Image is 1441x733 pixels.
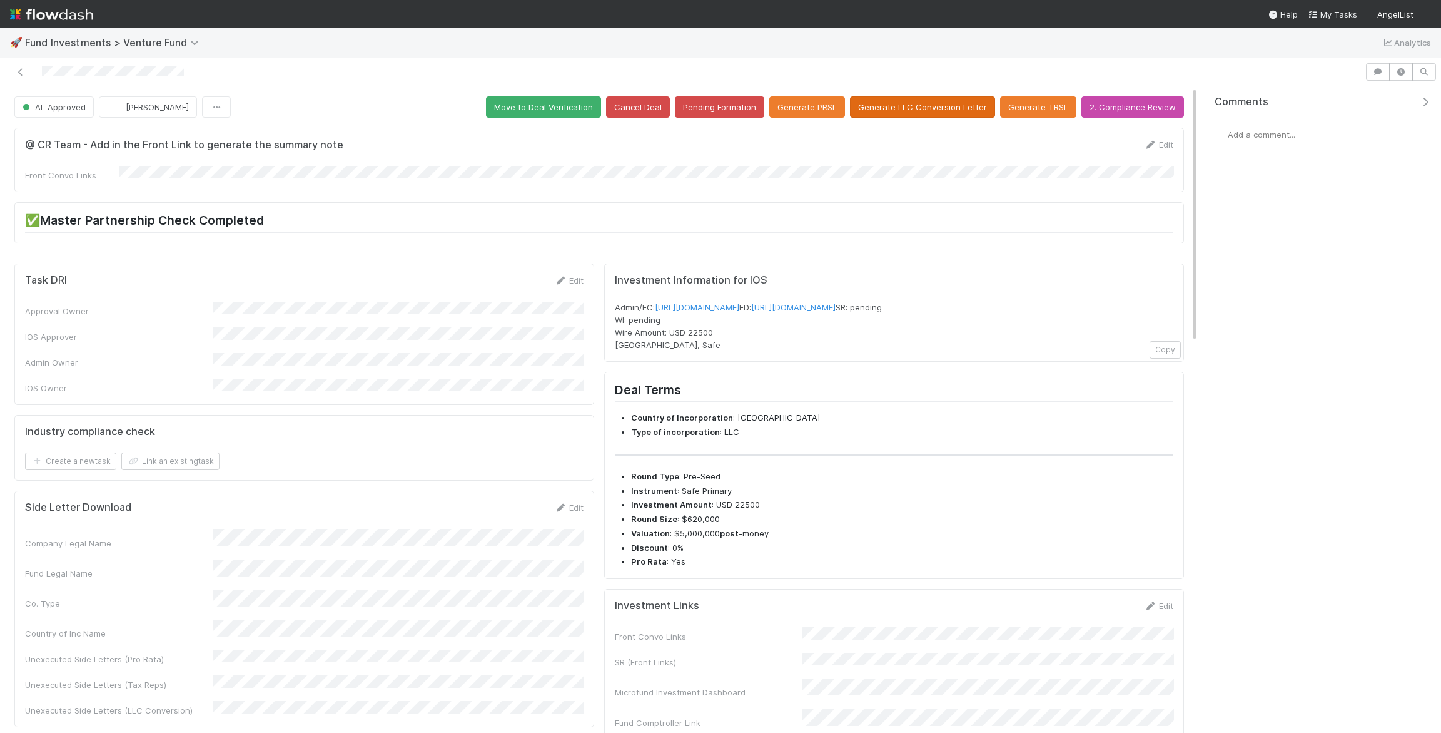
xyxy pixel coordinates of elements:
[554,275,584,285] a: Edit
[25,426,155,438] h5: Industry compliance check
[615,600,699,612] h5: Investment Links
[121,453,220,470] button: Link an existingtask
[25,305,213,317] div: Approval Owner
[631,471,679,481] strong: Round Type
[1144,140,1173,150] a: Edit
[615,630,802,643] div: Front Convo Links
[631,471,1173,483] li: : Pre-Seed
[1418,9,1431,21] img: avatar_f32b584b-9fa7-42e4-bca2-ac5b6bf32423.png
[109,101,122,113] img: avatar_f32b584b-9fa7-42e4-bca2-ac5b6bf32423.png
[631,427,720,437] strong: Type of incorporation
[615,686,802,699] div: Microfund Investment Dashboard
[631,426,1173,439] li: : LLC
[25,653,213,665] div: Unexecuted Side Letters (Pro Rata)
[1215,96,1268,108] span: Comments
[25,704,213,717] div: Unexecuted Side Letters (LLC Conversion)
[631,413,733,423] strong: Country of Incorporation
[631,499,1173,511] li: : USD 22500
[25,274,67,287] h5: Task DRI
[606,96,670,118] button: Cancel Deal
[631,528,1173,540] li: : $5,000,000 -money
[631,528,670,538] strong: Valuation
[615,382,1173,402] h2: Deal Terms
[751,302,836,312] a: [URL][DOMAIN_NAME]
[631,543,668,553] strong: Discount
[675,96,764,118] button: Pending Formation
[25,453,116,470] button: Create a newtask
[14,96,94,118] button: AL Approved
[1228,130,1295,140] span: Add a comment...
[25,356,213,369] div: Admin Owner
[1000,96,1076,118] button: Generate TRSL
[615,302,882,350] span: Admin/FC: FD: SR: pending WI: pending Wire Amount: USD 22500 [GEOGRAPHIC_DATA], Safe
[1144,601,1173,611] a: Edit
[615,717,802,729] div: Fund Comptroller Link
[1081,96,1184,118] button: 2. Compliance Review
[1308,8,1357,21] a: My Tasks
[1382,35,1431,50] a: Analytics
[615,274,1173,287] h5: Investment Information for IOS
[631,514,677,524] strong: Round Size
[486,96,601,118] button: Move to Deal Verification
[25,139,343,151] h5: @ CR Team - Add in the Front Link to generate the summary note
[631,513,1173,526] li: : $620,000
[10,4,93,25] img: logo-inverted-e16ddd16eac7371096b0.svg
[25,169,119,182] div: Front Convo Links
[1150,341,1181,359] button: Copy
[1308,9,1357,19] span: My Tasks
[25,567,213,580] div: Fund Legal Name
[25,501,131,514] h5: Side Letter Download
[25,597,213,610] div: Co. Type
[25,36,205,49] span: Fund Investments > Venture Fund
[631,556,1173,568] li: : Yes
[769,96,845,118] button: Generate PRSL
[1268,8,1298,21] div: Help
[850,96,995,118] button: Generate LLC Conversion Letter
[25,382,213,394] div: IOS Owner
[615,656,802,669] div: SR (Front Links)
[631,556,667,566] strong: Pro Rata
[99,96,197,118] button: [PERSON_NAME]
[655,302,739,312] a: [URL][DOMAIN_NAME]
[25,213,1173,232] h2: ✅Master Partnership Check Completed
[25,331,213,343] div: IOS Approver
[10,37,23,48] span: 🚀
[126,102,189,112] span: [PERSON_NAME]
[25,537,213,550] div: Company Legal Name
[631,486,677,496] strong: Instrument
[720,528,739,538] strong: post
[631,485,1173,498] li: : Safe Primary
[1215,128,1228,141] img: avatar_f32b584b-9fa7-42e4-bca2-ac5b6bf32423.png
[631,542,1173,555] li: : 0%
[20,102,86,112] span: AL Approved
[631,412,1173,424] li: : [GEOGRAPHIC_DATA]
[25,627,213,640] div: Country of Inc Name
[554,503,584,513] a: Edit
[25,679,213,691] div: Unexecuted Side Letters (Tax Reps)
[1377,9,1413,19] span: AngelList
[631,500,712,510] strong: Investment Amount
